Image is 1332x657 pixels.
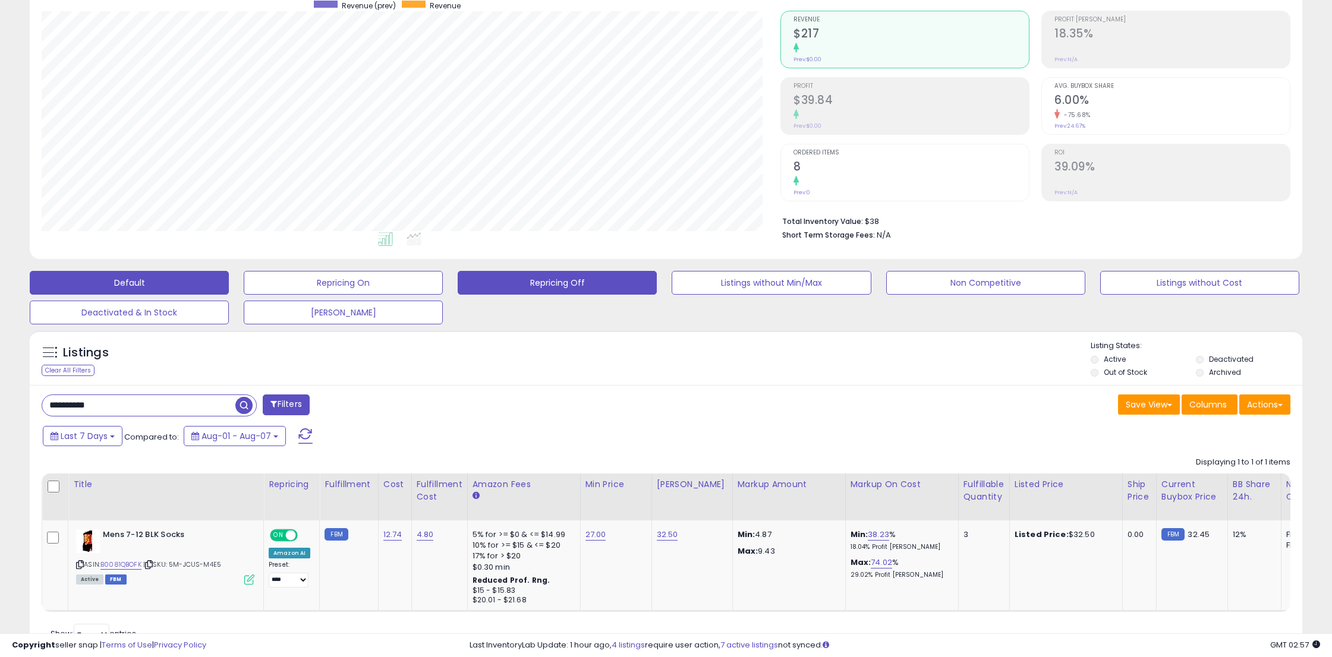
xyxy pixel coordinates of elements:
div: ASIN: [76,529,254,583]
small: Prev: 24.67% [1054,122,1085,129]
span: Revenue [793,17,1029,23]
span: 32.45 [1188,529,1210,540]
small: Prev: N/A [1054,189,1078,196]
button: Save View [1118,394,1180,415]
span: 2025-08-15 02:57 GMT [1270,639,1320,650]
span: ON [271,530,286,541]
a: 38.23 [868,529,889,541]
p: 9.43 [738,546,836,557]
div: Fulfillment [325,478,373,491]
div: Markup on Cost [851,478,953,491]
a: 7 active listings [720,639,778,650]
div: FBM: 1 [1286,540,1325,551]
button: Repricing On [244,271,443,295]
div: Last InventoryLab Update: 1 hour ago, require user action, not synced. [470,640,1320,651]
a: 4 listings [612,639,645,650]
small: FBM [325,528,348,541]
div: Fulfillment Cost [417,478,462,503]
button: Aug-01 - Aug-07 [184,426,286,446]
h5: Listings [63,345,109,361]
b: Reduced Prof. Rng. [473,575,550,585]
div: Amazon AI [269,548,310,558]
a: Terms of Use [102,639,152,650]
div: 12% [1233,529,1272,540]
div: Preset: [269,561,310,587]
div: 5% for >= $0 & <= $14.99 [473,529,571,540]
span: ROI [1054,150,1290,156]
div: Displaying 1 to 1 of 1 items [1196,457,1290,468]
a: Privacy Policy [154,639,206,650]
div: Min Price [585,478,647,491]
button: Actions [1239,394,1290,415]
small: Prev: 0 [793,189,810,196]
div: $20.01 - $21.68 [473,595,571,605]
a: 74.02 [871,557,892,568]
p: Listing States: [1091,340,1302,352]
strong: Max: [738,545,758,557]
button: [PERSON_NAME] [244,301,443,324]
a: 32.50 [657,529,678,541]
div: FBA: 1 [1286,529,1325,540]
span: Profit [793,83,1029,90]
span: Avg. Buybox Share [1054,83,1290,90]
th: The percentage added to the cost of goods (COGS) that forms the calculator for Min & Max prices. [845,473,958,520]
h2: 18.35% [1054,27,1290,43]
div: Listed Price [1015,478,1117,491]
div: 3 [963,529,1000,540]
button: Filters [263,394,309,415]
b: Listed Price: [1015,529,1069,540]
div: $15 - $15.83 [473,586,571,596]
b: Min: [851,529,868,540]
div: Repricing [269,478,314,491]
button: Deactivated & In Stock [30,301,229,324]
a: 12.74 [383,529,402,541]
a: 4.80 [417,529,434,541]
div: [PERSON_NAME] [657,478,728,491]
div: % [851,557,949,579]
div: Fulfillable Quantity [963,478,1004,503]
div: Num of Comp. [1286,478,1330,503]
button: Listings without Min/Max [672,271,871,295]
p: 18.04% Profit [PERSON_NAME] [851,543,949,551]
h2: 8 [793,160,1029,176]
span: Columns [1189,399,1227,410]
button: Non Competitive [886,271,1085,295]
a: B0081QBOFK [100,560,141,570]
div: $32.50 [1015,529,1113,540]
button: Listings without Cost [1100,271,1299,295]
small: Prev: N/A [1054,56,1078,63]
span: Aug-01 - Aug-07 [201,430,271,442]
span: FBM [105,574,127,585]
button: Columns [1182,394,1237,415]
strong: Min: [738,529,755,540]
h2: $217 [793,27,1029,43]
span: | SKU: 5M-JCUS-M4E5 [143,560,221,569]
span: Last 7 Days [61,430,108,442]
span: All listings currently available for purchase on Amazon [76,574,103,585]
div: Amazon Fees [473,478,575,491]
label: Archived [1209,367,1241,377]
h2: 39.09% [1054,160,1290,176]
div: Markup Amount [738,478,840,491]
div: Clear All Filters [42,365,95,376]
div: seller snap | | [12,640,206,651]
p: 29.02% Profit [PERSON_NAME] [851,571,949,579]
small: Prev: $0.00 [793,56,821,63]
span: Ordered Items [793,150,1029,156]
small: FBM [1161,528,1185,541]
h2: $39.84 [793,93,1029,109]
strong: Copyright [12,639,55,650]
div: Cost [383,478,407,491]
b: Total Inventory Value: [782,216,863,226]
span: OFF [296,530,315,541]
span: Revenue [430,1,461,11]
span: Compared to: [124,431,179,443]
span: Show: entries [51,628,136,639]
div: % [851,529,949,551]
span: Revenue (prev) [342,1,396,11]
button: Repricing Off [458,271,657,295]
img: 41dXHcS6zLL._SL40_.jpg [76,529,100,553]
b: Max: [851,557,871,568]
h2: 6.00% [1054,93,1290,109]
button: Last 7 Days [43,426,122,446]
